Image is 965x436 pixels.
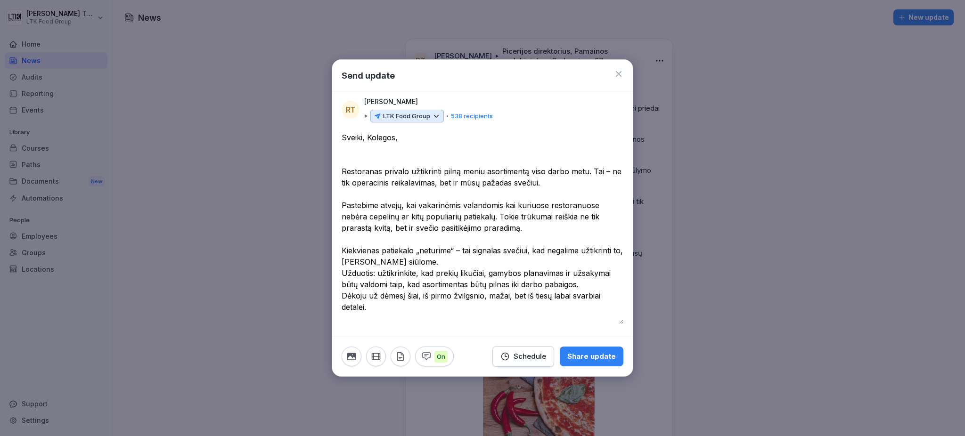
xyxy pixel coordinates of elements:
[383,112,430,121] p: LTK Food Group
[415,347,454,366] button: On
[500,351,546,362] div: Schedule
[342,69,395,82] h1: Send update
[567,351,616,362] div: Share update
[364,97,418,107] p: [PERSON_NAME]
[434,351,448,363] p: On
[560,347,623,366] button: Share update
[451,112,493,121] p: 538 recipients
[492,346,554,367] button: Schedule
[342,101,360,119] div: RT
